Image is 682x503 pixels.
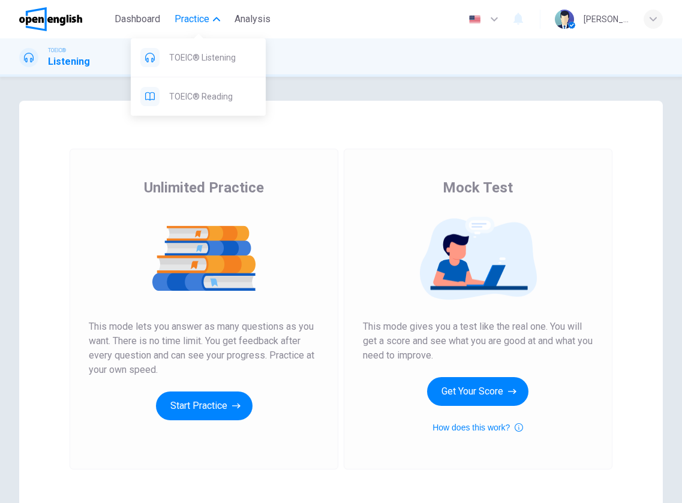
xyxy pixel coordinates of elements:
img: OpenEnglish logo [19,7,82,31]
div: TOEIC® Reading [131,77,266,116]
span: TOEIC® Listening [169,50,256,65]
span: Practice [175,12,209,26]
img: Profile picture [555,10,574,29]
button: Start Practice [156,391,253,420]
span: Mock Test [443,178,513,197]
span: Unlimited Practice [144,178,264,197]
span: TOEIC® Reading [169,89,256,104]
h1: Listening [48,55,90,69]
span: Analysis [235,12,271,26]
span: TOEIC® [48,46,66,55]
button: Analysis [230,8,275,30]
span: Dashboard [115,12,160,26]
button: Practice [170,8,225,30]
img: en [467,15,482,24]
span: This mode gives you a test like the real one. You will get a score and see what you are good at a... [363,320,593,363]
div: TOEIC® Listening [131,38,266,77]
button: Dashboard [110,8,165,30]
button: Get Your Score [427,377,528,406]
a: OpenEnglish logo [19,7,110,31]
span: This mode lets you answer as many questions as you want. There is no time limit. You get feedback... [89,320,319,377]
div: [PERSON_NAME] [584,12,629,26]
button: How does this work? [432,420,523,435]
